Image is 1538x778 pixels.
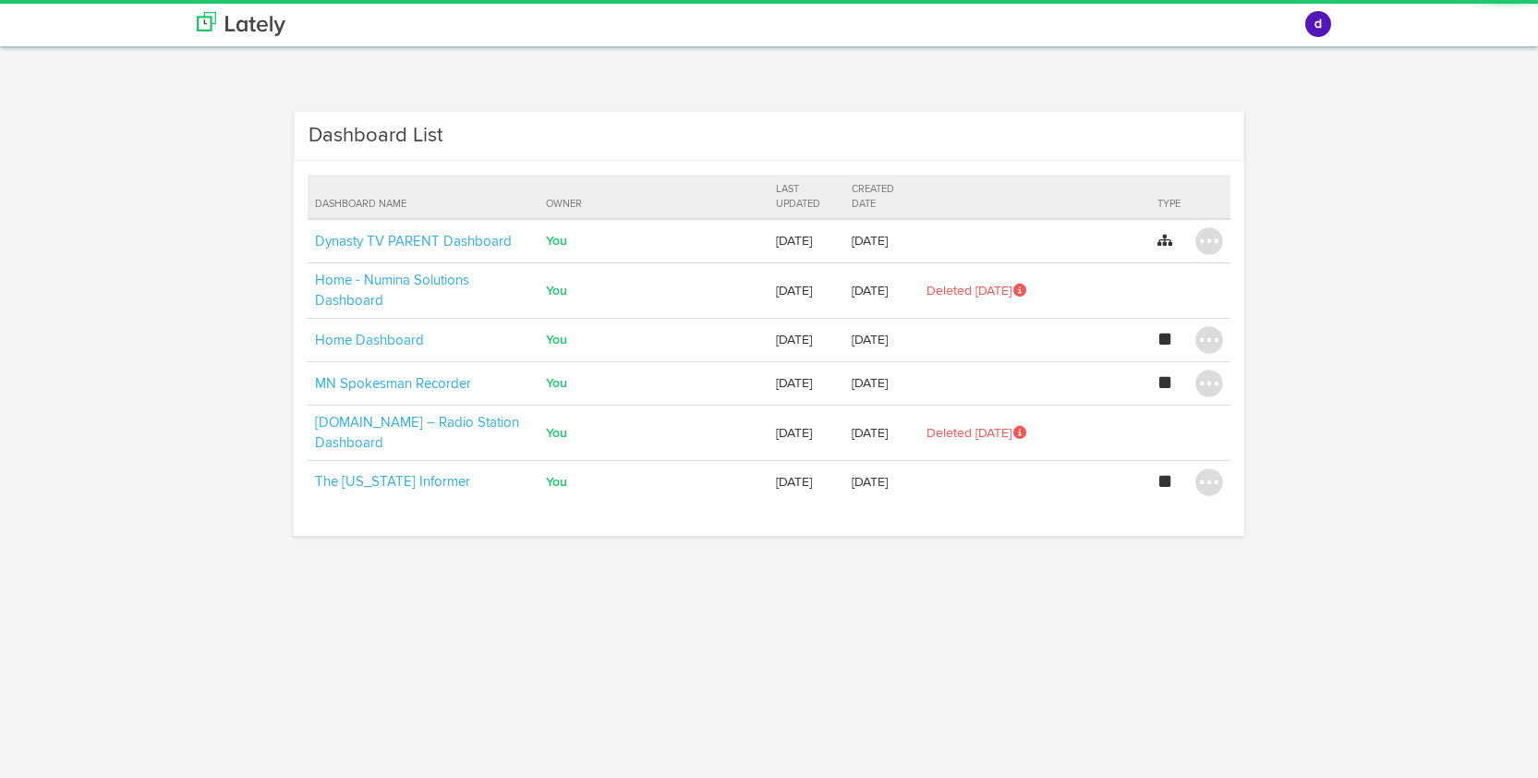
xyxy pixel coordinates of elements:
img: icon_menu_button.svg [1195,326,1223,354]
a: [DOMAIN_NAME] – Radio Station Dashboard [315,416,519,449]
td: [DATE] [844,219,919,263]
td: [DATE] [844,263,919,319]
a: Home Dashboard [315,334,424,347]
h3: Dashboard List [309,121,442,151]
img: icon_menu_button.svg [1195,468,1223,496]
td: You [539,219,769,263]
td: You [539,461,769,504]
th: Last Updated [769,175,844,219]
img: logo_lately_bg_light.svg [197,12,285,36]
td: [DATE] [769,263,844,319]
img: icon_menu_button.svg [1195,227,1223,255]
a: The [US_STATE] Informer [315,475,470,489]
td: [DATE] [844,461,919,504]
td: [DATE] [844,362,919,406]
td: You [539,406,769,461]
span: Type [1157,199,1181,209]
th: Created Date [844,175,919,219]
td: [DATE] [769,362,844,406]
a: Home - Numina Solutions Dashboard [315,274,469,307]
img: icon_menu_button.svg [1195,370,1223,397]
td: [DATE] [769,461,844,504]
td: [DATE] [844,406,919,461]
td: [DATE] [769,319,844,362]
td: You [539,362,769,406]
th: Dashboard Name [308,175,539,219]
a: Dynasty TV PARENT Dashboard [315,235,512,249]
span: Deleted [DATE] [926,285,1028,298]
th: Owner [539,175,769,219]
td: You [539,319,769,362]
td: You [539,263,769,319]
span: Deleted [DATE] [926,427,1028,440]
td: [DATE] [844,319,919,362]
td: [DATE] [769,406,844,461]
td: [DATE] [769,219,844,263]
button: d [1305,11,1331,37]
a: MN Spokesman Recorder [315,377,471,391]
